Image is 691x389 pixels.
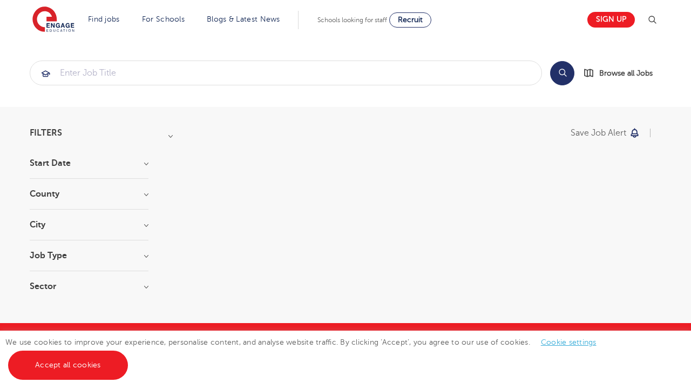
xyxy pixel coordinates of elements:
input: Submit [30,61,541,85]
h3: City [30,220,148,229]
h3: County [30,190,148,198]
a: Cookie settings [541,338,597,346]
span: Schools looking for staff [317,16,387,24]
span: Filters [30,129,62,137]
a: Browse all Jobs [583,67,661,79]
img: Engage Education [32,6,74,33]
a: Recruit [389,12,431,28]
h3: Job Type [30,251,148,260]
span: Recruit [398,16,423,24]
span: We use cookies to improve your experience, personalise content, and analyse website traffic. By c... [5,338,607,369]
button: Search [550,61,574,85]
span: Browse all Jobs [599,67,653,79]
a: Accept all cookies [8,351,128,380]
a: Blogs & Latest News [207,15,280,23]
h3: Start Date [30,159,148,167]
a: Sign up [587,12,635,28]
p: Save job alert [571,129,626,137]
a: For Schools [142,15,185,23]
h3: Sector [30,282,148,291]
a: Find jobs [88,15,120,23]
button: Save job alert [571,129,640,137]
